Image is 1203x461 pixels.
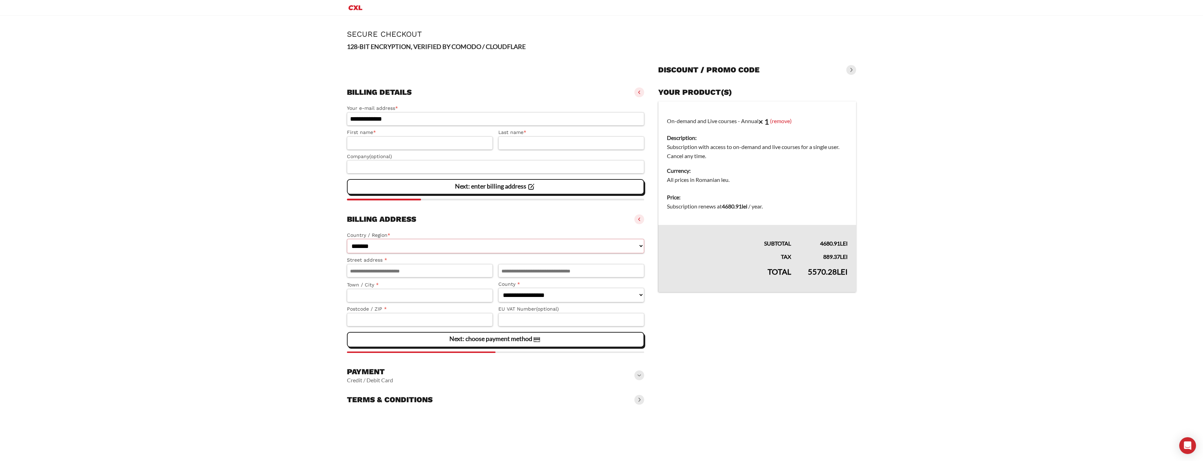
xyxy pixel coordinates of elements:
[347,332,644,347] vaadin-button: Next: choose payment method
[658,261,799,292] th: Total
[347,153,644,161] label: Company
[658,248,799,261] th: Tax
[840,253,848,260] span: lei
[347,367,393,377] h3: Payment
[667,166,848,175] dt: Currency:
[667,133,848,142] dt: Description:
[347,256,493,264] label: Street address
[658,65,760,75] h3: Discount / promo code
[748,203,762,210] span: / year
[667,142,848,161] dd: Subscription with access to on-demand and live courses for a single user. Cancel any time.
[658,101,856,189] td: On-demand and Live courses - Annual
[722,203,747,210] bdi: 4680.91
[347,395,433,405] h3: Terms & conditions
[347,377,393,384] vaadin-horizontal-layout: Credit / Debit Card
[498,280,644,288] label: County
[823,253,848,260] bdi: 889.37
[347,87,412,97] h3: Billing details
[808,267,848,276] bdi: 5570.28
[347,214,416,224] h3: Billing address
[347,104,644,112] label: Your e-mail address
[347,281,493,289] label: Town / City
[770,117,792,124] a: (remove)
[536,306,559,312] span: (optional)
[667,203,763,210] span: Subscription renews at .
[820,240,848,247] bdi: 4680.91
[1179,437,1196,454] div: Open Intercom Messenger
[347,179,644,194] vaadin-button: Next: enter billing address
[347,30,856,38] h1: Secure Checkout
[759,117,769,126] strong: × 1
[347,305,493,313] label: Postcode / ZIP
[347,43,526,50] strong: 128-BIT ENCRYPTION, VERIFIED BY COMODO / CLOUDFLARE
[840,240,848,247] span: lei
[369,154,392,159] span: (optional)
[347,128,493,136] label: First name
[347,231,644,239] label: Country / Region
[837,267,848,276] span: lei
[498,305,644,313] label: EU VAT Number
[667,193,848,202] dt: Price:
[667,175,848,184] dd: All prices in Romanian leu.
[658,225,799,248] th: Subtotal
[498,128,644,136] label: Last name
[742,203,747,210] span: lei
